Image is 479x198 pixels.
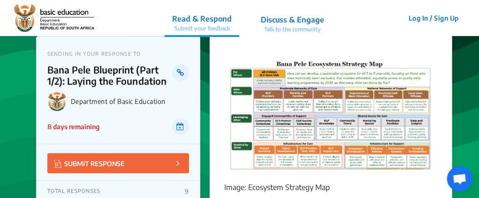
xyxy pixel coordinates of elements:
p: 9 [185,188,189,195]
p: Department of Basic Education [71,97,189,105]
p: SUBMIT RESPONSE [54,158,125,169]
p: TOTAL RESPONSES [47,188,101,195]
p: Read & Respond [172,13,232,24]
p: SENDING IN YOUR RESPONSE TO [47,51,189,57]
button: Log In / Sign Up [403,11,465,25]
img: r3bhv9o7vttlwasn7lg2llmba4yf [14,4,94,32]
img: AD_4nXe6ekdfCtHvnfgfegZAXFaf_3AOc3eVR724Y-txvEQivzFcdYZrsN5SgLkfes97_w-qSJ2L3h8D3V8zZ6Ny377gUPDuH... [225,59,438,174]
p: Submit your feedback [172,24,232,33]
button: SUBMIT RESPONSE [47,153,189,173]
div: Open chat [447,166,472,191]
img: Vector.jpg [54,160,62,168]
p: Talk to the community [261,25,324,34]
img: Department of Basic Education logo [47,91,67,111]
p: 8 days remaining [47,122,99,132]
p: Discuss & Engage [261,14,324,25]
p: Bana Pele Blueprint (Part 1/2): Laying the Foundation [47,64,173,87]
figcaption: Image: Ecosystem Strategy Map [225,182,438,193]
